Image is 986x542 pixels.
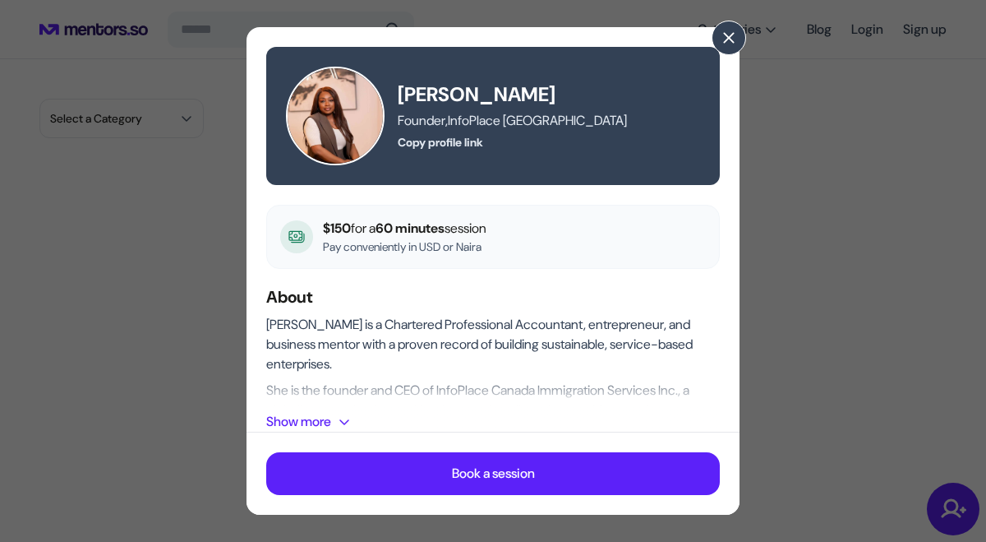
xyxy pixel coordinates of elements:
button: Show more [266,412,357,432]
h5: [PERSON_NAME] [398,81,700,108]
p: [PERSON_NAME] is a Chartered Professional Accountant, entrepreneur, and business mentor with a pr... [266,315,720,374]
button: Book a session [266,452,720,495]
span: for a [351,220,376,237]
p: $150 60 minutes [323,219,486,239]
span: session [445,220,486,237]
h5: About [266,285,720,308]
p: Founder InfoPlace [GEOGRAPHIC_DATA] [398,111,700,131]
p: Pay conveniently in USD or Naira [323,239,486,255]
p: Book a session [452,464,535,484]
p: Show more [266,412,331,432]
button: Copy profile link [398,134,483,151]
img: Florence [286,67,385,165]
span: , [445,112,448,129]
